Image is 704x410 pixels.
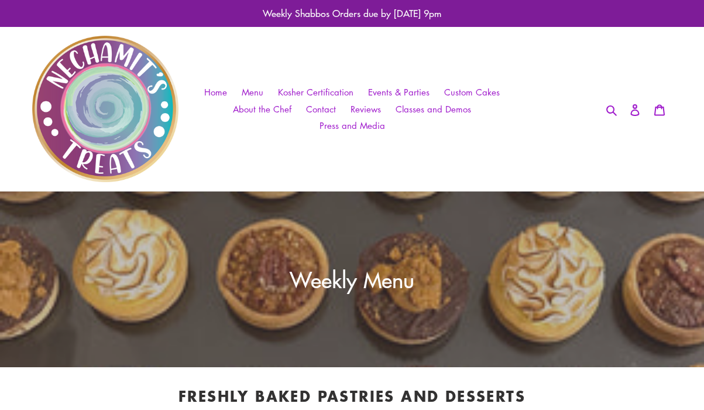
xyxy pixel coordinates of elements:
span: Events & Parties [368,86,430,98]
a: Custom Cakes [438,84,506,101]
a: Home [198,84,233,101]
span: About the Chef [233,103,291,115]
img: Nechamit&#39;s Treats [32,36,178,182]
a: Classes and Demos [390,101,477,118]
span: Classes and Demos [396,103,471,115]
a: Reviews [345,101,387,118]
a: Events & Parties [362,84,435,101]
a: Press and Media [314,117,391,134]
span: Menu [242,86,263,98]
span: Contact [306,103,336,115]
a: Menu [236,84,269,101]
a: Contact [300,101,342,118]
a: About the Chef [227,101,297,118]
span: Kosher Certification [278,86,353,98]
strong: Freshly baked pastries and desserts [178,385,526,406]
span: Custom Cakes [444,86,500,98]
span: Press and Media [320,119,385,132]
span: Weekly Menu [290,264,414,294]
span: Home [204,86,227,98]
a: Kosher Certification [272,84,359,101]
span: Reviews [351,103,381,115]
